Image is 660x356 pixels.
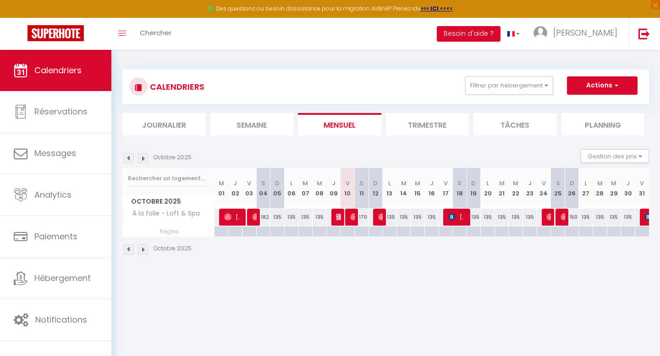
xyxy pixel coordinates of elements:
[298,113,381,135] li: Mensuel
[219,179,224,188] abbr: M
[383,209,397,226] div: 135
[154,153,192,162] p: Octobre 2025
[122,113,206,135] li: Journalier
[437,26,500,42] button: Besoin d'aide ?
[368,168,383,209] th: 12
[326,168,341,209] th: 09
[635,168,649,209] th: 31
[396,168,411,209] th: 14
[579,209,593,226] div: 135
[233,179,237,188] abbr: J
[561,208,565,226] span: [PERSON_NAME]
[439,168,453,209] th: 17
[35,314,87,325] span: Notifications
[453,168,467,209] th: 18
[214,168,229,209] th: 01
[457,179,462,188] abbr: S
[607,209,621,226] div: 135
[471,179,476,188] abbr: D
[411,168,425,209] th: 15
[567,76,638,95] button: Actions
[252,208,257,226] span: [PERSON_NAME]
[336,208,341,226] span: [PERSON_NAME]
[584,179,587,188] abbr: L
[638,28,650,39] img: logout
[373,179,378,188] abbr: D
[611,179,616,188] abbr: M
[565,168,579,209] th: 26
[523,209,537,226] div: 135
[140,28,171,38] span: Chercher
[444,179,448,188] abbr: V
[499,179,505,188] abbr: M
[290,179,293,188] abbr: L
[270,209,285,226] div: 135
[424,168,439,209] th: 16
[533,26,547,40] img: ...
[298,168,313,209] th: 07
[317,179,322,188] abbr: M
[553,27,617,38] span: [PERSON_NAME]
[332,179,335,188] abbr: J
[542,179,546,188] abbr: V
[27,25,84,41] img: Super Booking
[401,179,407,188] abbr: M
[228,168,242,209] th: 02
[570,179,574,188] abbr: D
[509,168,523,209] th: 22
[626,179,630,188] abbr: J
[513,179,518,188] abbr: M
[430,179,434,188] abbr: J
[34,272,91,284] span: Hébergement
[123,195,214,208] span: Octobre 2025
[128,170,209,187] input: Rechercher un logement...
[388,179,391,188] abbr: L
[354,168,368,209] th: 11
[411,209,425,226] div: 135
[448,208,467,226] span: [PERSON_NAME]
[467,168,481,209] th: 19
[581,149,649,163] button: Gestion des prix
[133,18,178,50] a: Chercher
[313,209,327,226] div: 135
[597,179,603,188] abbr: M
[124,209,202,219] span: À la folie - Loft & Spa
[537,168,551,209] th: 24
[551,168,565,209] th: 25
[546,208,551,226] span: [PERSON_NAME]
[467,209,481,226] div: 135
[473,113,557,135] li: Tâches
[350,208,355,226] span: [PERSON_NAME]
[359,179,363,188] abbr: S
[313,168,327,209] th: 08
[386,113,469,135] li: Trimestre
[640,179,644,188] abbr: V
[224,208,243,226] span: [PERSON_NAME]
[579,168,593,209] th: 27
[509,209,523,226] div: 135
[495,209,509,226] div: 135
[34,189,71,200] span: Analytics
[341,168,355,209] th: 10
[607,168,621,209] th: 29
[421,5,453,12] a: >>> ICI <<<<
[261,179,265,188] abbr: S
[123,227,214,237] span: Règles
[556,179,560,188] abbr: S
[34,65,82,76] span: Calendriers
[481,168,495,209] th: 20
[527,18,629,50] a: ... [PERSON_NAME]
[565,209,579,226] div: 150
[593,168,607,209] th: 28
[383,168,397,209] th: 13
[247,179,251,188] abbr: V
[621,168,635,209] th: 30
[621,209,635,226] div: 135
[495,168,509,209] th: 21
[256,168,270,209] th: 04
[561,113,645,135] li: Planning
[396,209,411,226] div: 135
[593,209,607,226] div: 135
[242,168,257,209] th: 03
